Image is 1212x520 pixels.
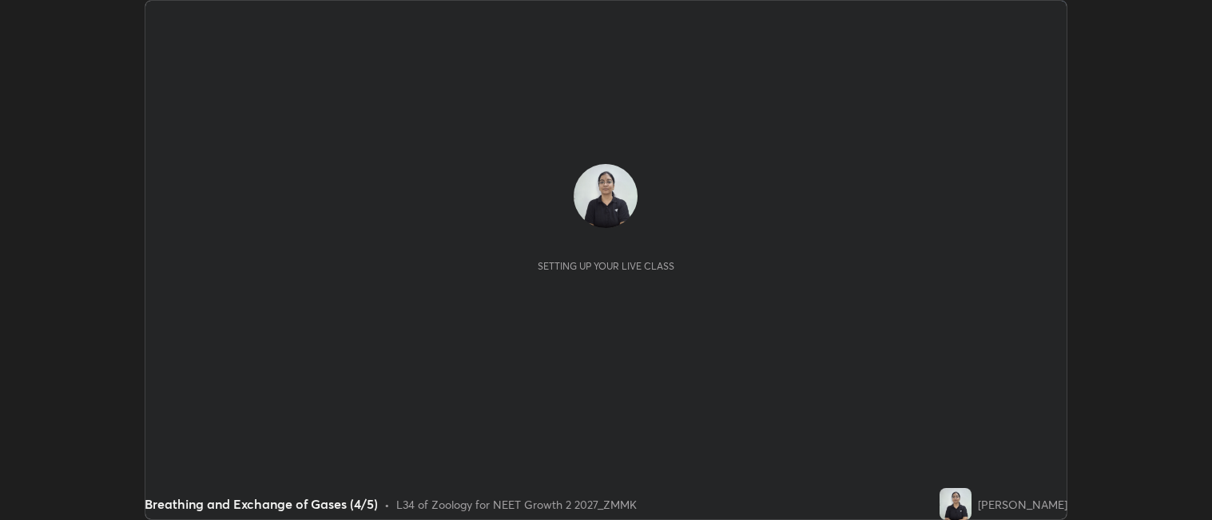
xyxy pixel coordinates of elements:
div: Setting up your live class [538,260,674,272]
img: a8b235d29b3b46a189e9fcfef1113de1.jpg [574,164,638,228]
div: L34 of Zoology for NEET Growth 2 2027_ZMMK [396,496,637,513]
div: • [384,496,390,513]
div: Breathing and Exchange of Gases (4/5) [145,494,378,514]
div: [PERSON_NAME] [978,496,1067,513]
img: a8b235d29b3b46a189e9fcfef1113de1.jpg [940,488,972,520]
